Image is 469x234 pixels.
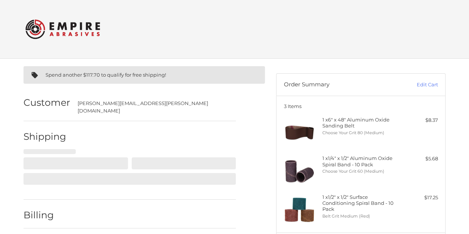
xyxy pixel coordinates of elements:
li: Choose Your Grit 60 (Medium) [322,168,398,175]
span: Spend another $117.70 to qualify for free shipping! [46,72,166,78]
h2: Shipping [24,131,67,142]
h4: 1 x 1/2" x 1/2" Surface Conditioning Spiral Band - 10 Pack [322,194,398,212]
div: $5.68 [399,155,438,163]
h4: 1 x 1/4" x 1/2" Aluminum Oxide Spiral Band - 10 Pack [322,155,398,167]
li: Choose Your Grit 80 (Medium) [322,130,398,136]
div: [PERSON_NAME][EMAIL_ADDRESS][PERSON_NAME][DOMAIN_NAME] [78,100,229,114]
h3: 3 Items [284,103,438,109]
div: $8.37 [399,117,438,124]
h2: Customer [24,97,70,108]
h4: 1 x 6" x 48" Aluminum Oxide Sanding Belt [322,117,398,129]
div: $17.25 [399,194,438,201]
h3: Order Summary [284,81,389,89]
a: Edit Cart [389,81,438,89]
img: Empire Abrasives [25,15,100,44]
li: Belt Grit Medium (Red) [322,213,398,219]
h2: Billing [24,209,67,221]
